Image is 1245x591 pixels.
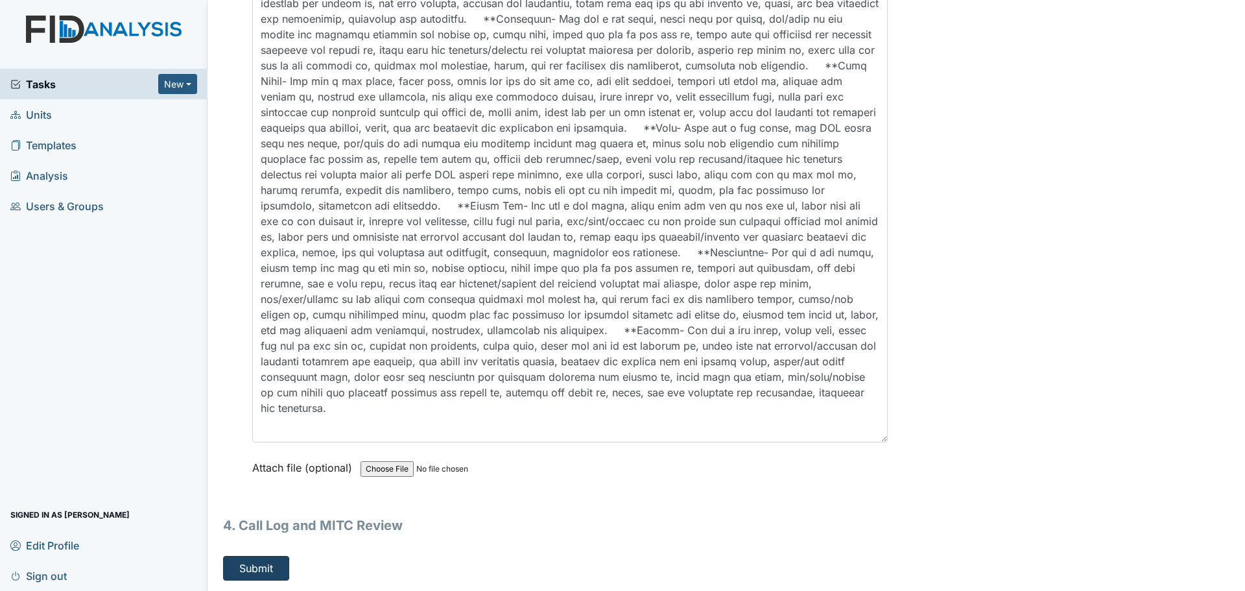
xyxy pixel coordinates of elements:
span: Edit Profile [10,535,79,555]
span: Users & Groups [10,196,104,216]
span: Sign out [10,566,67,586]
button: Submit [223,556,289,581]
span: Analysis [10,165,68,186]
label: Attach file (optional) [252,453,357,476]
a: Tasks [10,77,158,92]
span: Templates [10,135,77,155]
span: Units [10,104,52,125]
button: New [158,74,197,94]
h1: 4. Call Log and MITC Review [223,516,888,535]
span: Signed in as [PERSON_NAME] [10,505,130,525]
